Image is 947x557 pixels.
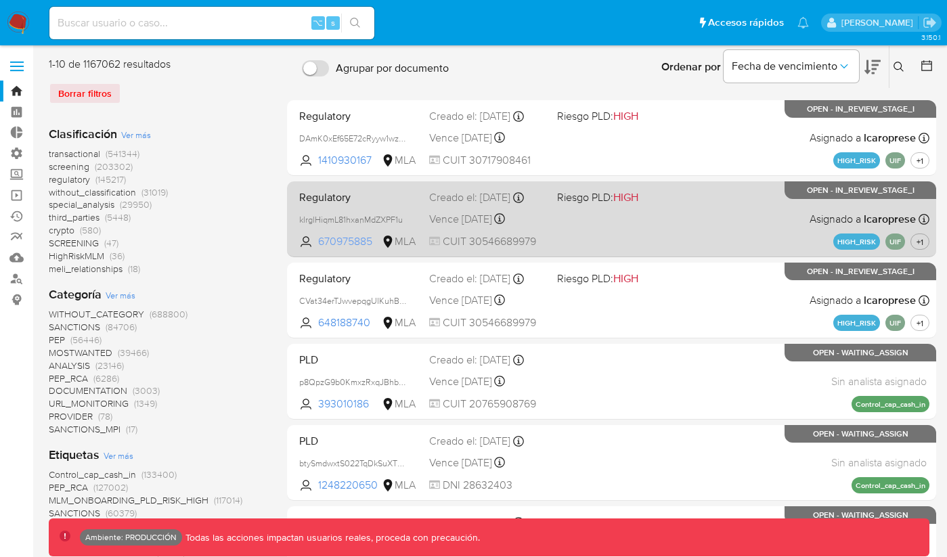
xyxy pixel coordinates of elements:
[85,535,177,540] p: Ambiente: PRODUCCIÓN
[923,16,937,30] a: Salir
[49,14,374,32] input: Buscar usuario o caso...
[182,531,480,544] p: Todas las acciones impactan usuarios reales, proceda con precaución.
[331,16,335,29] span: s
[313,16,323,29] span: ⌥
[841,16,918,29] p: mauro.ibarra@mercadolibre.com
[797,17,809,28] a: Notificaciones
[341,14,369,32] button: search-icon
[708,16,784,30] span: Accesos rápidos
